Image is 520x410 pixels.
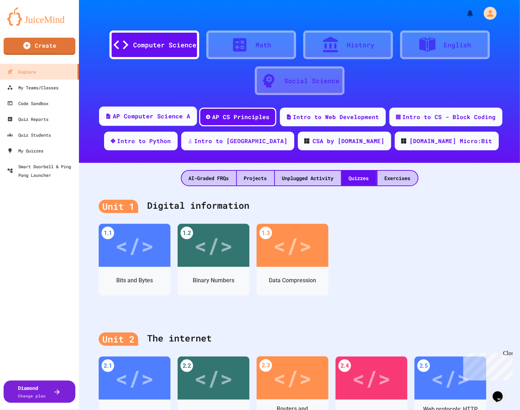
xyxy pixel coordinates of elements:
[352,362,391,394] div: </>
[259,359,272,372] div: 2.3
[182,171,236,185] div: AI-Graded FRQs
[7,83,58,92] div: My Teams/Classes
[410,137,492,145] div: [DOMAIN_NAME] Micro:Bit
[117,137,171,145] div: Intro to Python
[431,362,470,394] div: </>
[304,138,309,143] img: CODE_logo_RGB.png
[194,362,233,394] div: </>
[7,7,72,26] img: logo-orange.svg
[417,359,430,372] div: 2.5
[460,350,513,381] iframe: chat widget
[256,40,272,50] div: Math
[476,5,498,22] div: My Account
[403,113,496,121] div: Intro to CS - Block Coding
[7,146,43,155] div: My Quizzes
[4,381,75,403] button: DiamondChange plan
[116,276,153,285] div: Bits and Bytes
[338,359,351,372] div: 2.4
[102,227,114,239] div: 1.1
[4,38,75,55] a: Create
[347,40,374,50] div: History
[342,171,376,185] div: Quizzes
[313,137,385,145] div: CSA by [DOMAIN_NAME]
[18,393,46,399] span: Change plan
[293,113,379,121] div: Intro to Web Development
[99,324,500,353] div: The internet
[181,227,193,239] div: 1.2
[273,362,312,394] div: </>
[237,171,274,185] div: Projects
[285,76,340,86] div: Social Science
[212,113,270,121] div: AP CS Principles
[444,40,471,50] div: English
[7,162,76,179] div: Smart Doorbell & Ping Pong Launcher
[269,276,316,285] div: Data Compression
[99,192,500,220] div: Digital information
[115,362,154,394] div: </>
[490,381,513,403] iframe: chat widget
[401,138,406,143] img: CODE_logo_RGB.png
[275,171,341,185] div: Unplugged Activity
[7,67,36,76] div: Explore
[181,359,193,372] div: 2.2
[99,200,138,213] div: Unit 1
[113,112,190,121] div: AP Computer Science A
[7,99,48,108] div: Code Sandbox
[102,359,114,372] div: 2.1
[273,229,312,261] div: </>
[453,7,476,19] div: My Notifications
[115,229,154,261] div: </>
[378,171,418,185] div: Exercises
[7,115,48,123] div: Quiz Reports
[133,40,197,50] div: Computer Science
[193,276,234,285] div: Binary Numbers
[195,137,288,145] div: Intro to [GEOGRAPHIC_DATA]
[259,227,272,239] div: 1.3
[18,384,46,399] div: Diamond
[194,229,233,261] div: </>
[7,131,51,139] div: Quiz Students
[99,333,138,346] div: Unit 2
[3,3,50,46] div: Chat with us now!Close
